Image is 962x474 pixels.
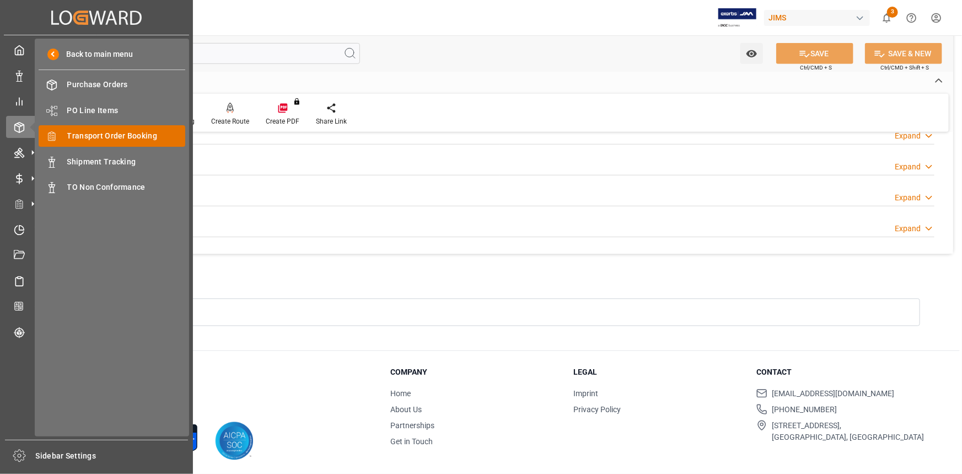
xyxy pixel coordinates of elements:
[73,392,363,402] p: © 2025 Logward. All rights reserved.
[390,405,422,414] a: About Us
[895,130,921,142] div: Expand
[772,420,924,443] span: [STREET_ADDRESS], [GEOGRAPHIC_DATA], [GEOGRAPHIC_DATA]
[6,270,187,291] a: Sailing Schedules
[67,182,186,193] span: TO Non Conformance
[772,388,894,400] span: [EMAIL_ADDRESS][DOMAIN_NAME]
[6,90,187,112] a: My Reports
[573,366,743,378] h3: Legal
[6,65,187,86] a: Data Management
[6,296,187,317] a: CO2 Calculator
[764,7,874,28] button: JIMS
[390,421,434,430] a: Partnerships
[67,130,186,142] span: Transport Order Booking
[59,49,133,60] span: Back to main menu
[718,8,756,28] img: Exertis%20JAM%20-%20Email%20Logo.jpg_1722504956.jpg
[776,43,853,64] button: SAVE
[39,74,185,95] a: Purchase Orders
[6,219,187,240] a: Timeslot Management V2
[895,161,921,173] div: Expand
[211,116,249,126] div: Create Route
[390,389,411,398] a: Home
[67,105,186,116] span: PO Line Items
[390,437,433,446] a: Get in Touch
[573,389,598,398] a: Imprint
[800,63,832,72] span: Ctrl/CMD + S
[887,7,898,18] span: 3
[39,151,185,172] a: Shipment Tracking
[895,223,921,235] div: Expand
[772,404,837,416] span: [PHONE_NUMBER]
[39,125,185,147] a: Transport Order Booking
[6,244,187,266] a: Document Management
[880,63,929,72] span: Ctrl/CMD + Shift + S
[764,10,870,26] div: JIMS
[390,366,560,378] h3: Company
[215,422,254,460] img: AICPA SOC
[895,192,921,204] div: Expand
[36,450,189,462] span: Sidebar Settings
[573,405,621,414] a: Privacy Policy
[874,6,899,30] button: show 3 new notifications
[316,116,347,126] div: Share Link
[51,43,360,64] input: Search Fields
[756,366,926,378] h3: Contact
[899,6,924,30] button: Help Center
[73,402,363,412] p: Version 1.1.132
[6,321,187,343] a: Tracking Shipment
[6,39,187,61] a: My Cockpit
[39,99,185,121] a: PO Line Items
[740,43,763,64] button: open menu
[39,177,185,198] a: TO Non Conformance
[67,156,186,168] span: Shipment Tracking
[67,79,186,90] span: Purchase Orders
[865,43,942,64] button: SAVE & NEW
